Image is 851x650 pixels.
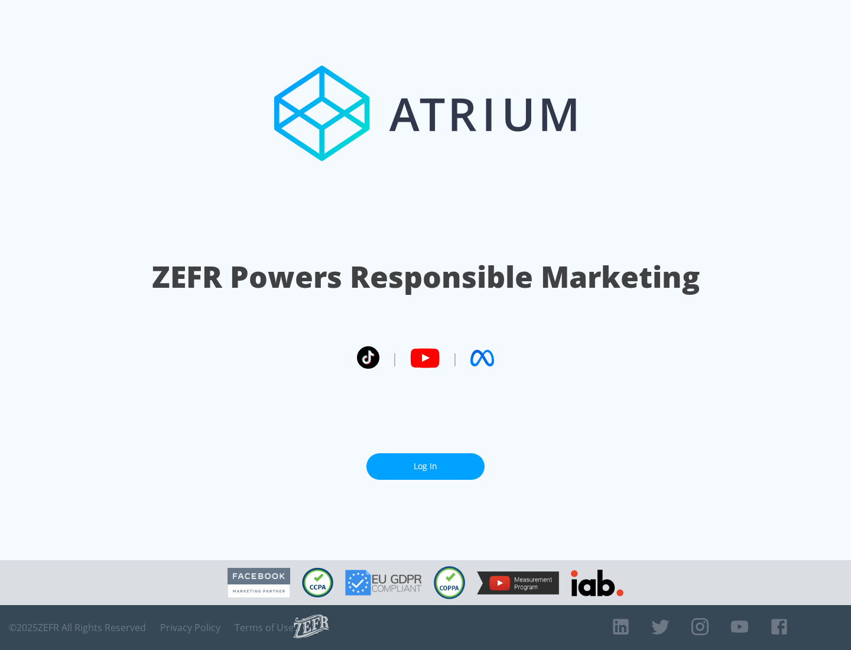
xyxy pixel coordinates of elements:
span: | [391,349,398,367]
img: CCPA Compliant [302,568,333,597]
img: YouTube Measurement Program [477,571,559,594]
img: GDPR Compliant [345,570,422,596]
span: | [452,349,459,367]
a: Log In [366,453,485,480]
img: COPPA Compliant [434,566,465,599]
a: Privacy Policy [160,622,220,633]
a: Terms of Use [235,622,294,633]
img: Facebook Marketing Partner [228,568,290,598]
img: IAB [571,570,623,596]
h1: ZEFR Powers Responsible Marketing [152,256,700,297]
span: © 2025 ZEFR All Rights Reserved [9,622,146,633]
